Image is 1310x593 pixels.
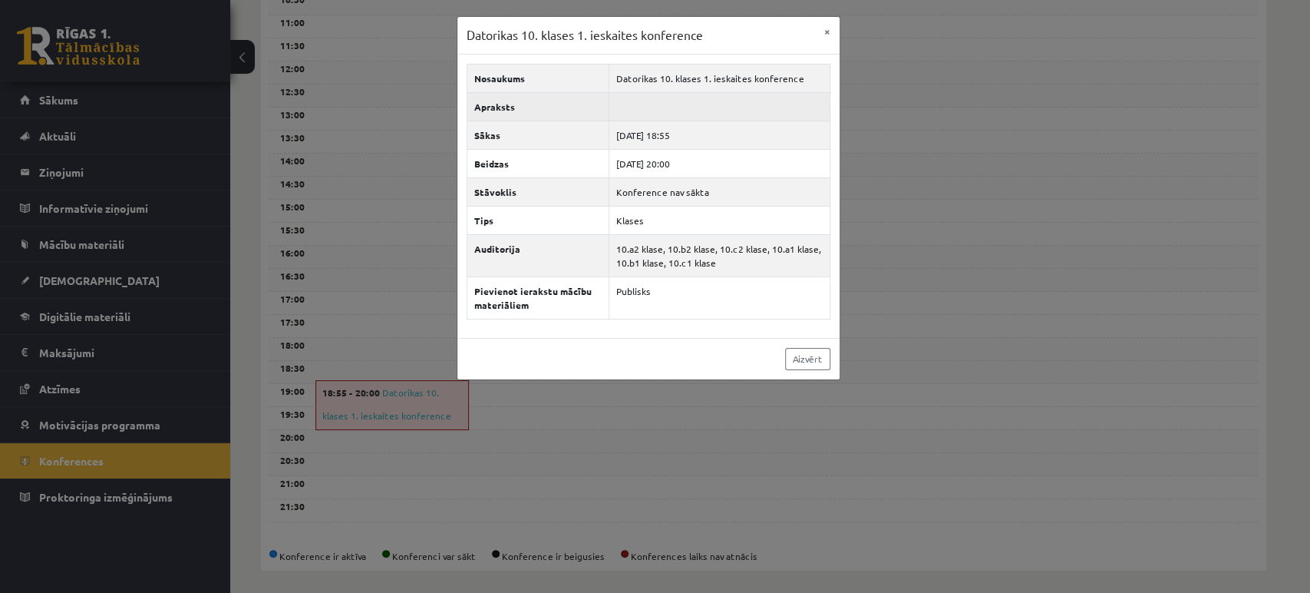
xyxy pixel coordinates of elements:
th: Sākas [467,121,609,149]
th: Nosaukums [467,64,609,92]
td: Publisks [609,277,830,319]
td: Klases [609,206,830,234]
th: Auditorija [467,234,609,277]
th: Beidzas [467,149,609,177]
th: Stāvoklis [467,177,609,206]
th: Tips [467,206,609,234]
td: Datorikas 10. klases 1. ieskaites konference [609,64,830,92]
th: Apraksts [467,92,609,121]
button: × [815,17,840,46]
h3: Datorikas 10. klases 1. ieskaites konference [467,26,703,45]
td: Konference nav sākta [609,177,830,206]
td: [DATE] 18:55 [609,121,830,149]
th: Pievienot ierakstu mācību materiāliem [467,277,609,319]
td: 10.a2 klase, 10.b2 klase, 10.c2 klase, 10.a1 klase, 10.b1 klase, 10.c1 klase [609,234,830,277]
td: [DATE] 20:00 [609,149,830,177]
a: Aizvērt [785,348,830,370]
